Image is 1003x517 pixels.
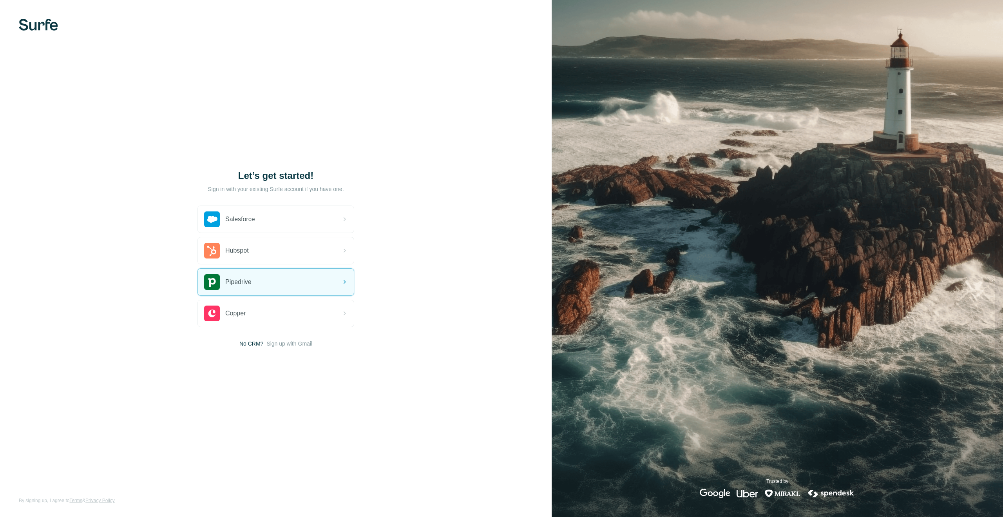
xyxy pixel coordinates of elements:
img: Surfe's logo [19,19,58,31]
span: Hubspot [225,246,249,255]
h1: Let’s get started! [197,169,354,182]
iframe: Intercom live chat [976,490,995,509]
a: Privacy Policy [85,498,115,503]
p: Sign in with your existing Surfe account if you have one. [208,185,344,193]
img: spendesk's logo [807,489,855,498]
img: mirakl's logo [764,489,800,498]
img: copper's logo [204,306,220,321]
a: Terms [69,498,82,503]
iframe: Intercom live chat [838,208,995,484]
span: Pipedrive [225,277,252,287]
img: uber's logo [737,489,758,498]
img: pipedrive's logo [204,274,220,290]
span: Salesforce [225,215,255,224]
img: salesforce's logo [204,211,220,227]
p: Trusted by [766,478,788,485]
span: No CRM? [239,340,263,348]
button: Sign up with Gmail [266,340,312,348]
img: google's logo [700,489,730,498]
span: By signing up, I agree to & [19,497,115,504]
span: Copper [225,309,246,318]
img: hubspot's logo [204,243,220,258]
